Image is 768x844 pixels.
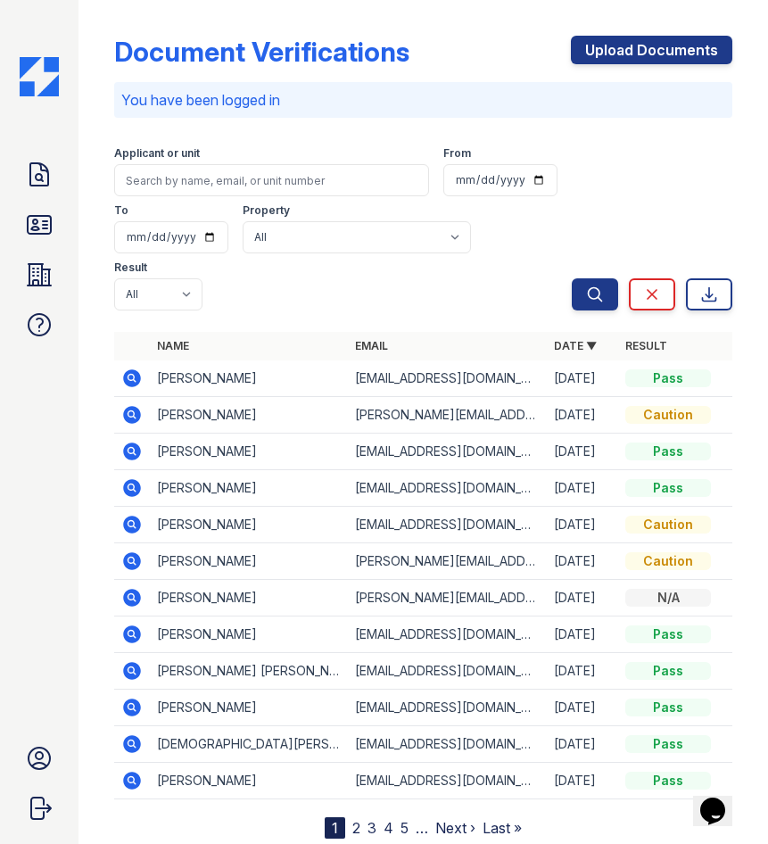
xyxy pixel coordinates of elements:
td: [DATE] [547,726,618,763]
td: [EMAIL_ADDRESS][DOMAIN_NAME] [348,726,547,763]
a: 2 [352,819,360,837]
td: [EMAIL_ADDRESS][DOMAIN_NAME] [348,653,547,690]
label: Property [243,203,290,218]
td: [DATE] [547,470,618,507]
td: [EMAIL_ADDRESS][DOMAIN_NAME] [348,507,547,543]
td: [EMAIL_ADDRESS][DOMAIN_NAME] [348,763,547,799]
div: Pass [625,443,711,460]
div: Pass [625,369,711,387]
td: [DATE] [547,763,618,799]
div: N/A [625,589,711,607]
div: Caution [625,406,711,424]
td: [DATE] [547,434,618,470]
td: [DEMOGRAPHIC_DATA][PERSON_NAME] [150,726,349,763]
div: Caution [625,516,711,534]
td: [PERSON_NAME] [150,763,349,799]
label: To [114,203,128,218]
td: [DATE] [547,580,618,616]
a: Last » [483,819,522,837]
label: Result [114,261,147,275]
div: Pass [625,625,711,643]
div: Document Verifications [114,36,409,68]
div: Pass [625,772,711,790]
label: Applicant or unit [114,146,200,161]
td: [EMAIL_ADDRESS][DOMAIN_NAME] [348,360,547,397]
a: 3 [367,819,376,837]
td: [PERSON_NAME] [150,434,349,470]
a: Date ▼ [554,339,597,352]
a: Next › [435,819,475,837]
td: [DATE] [547,397,618,434]
td: [DATE] [547,690,618,726]
td: [EMAIL_ADDRESS][DOMAIN_NAME] [348,690,547,726]
iframe: chat widget [693,773,750,826]
td: [DATE] [547,616,618,653]
td: [PERSON_NAME] [150,360,349,397]
td: [PERSON_NAME] [150,543,349,580]
td: [EMAIL_ADDRESS][DOMAIN_NAME] [348,616,547,653]
td: [DATE] [547,507,618,543]
div: Pass [625,699,711,716]
td: [PERSON_NAME] [150,507,349,543]
div: Pass [625,735,711,753]
td: [PERSON_NAME] [150,397,349,434]
a: Upload Documents [571,36,732,64]
a: 4 [384,819,393,837]
div: Pass [625,662,711,680]
span: … [416,817,428,839]
td: [PERSON_NAME][EMAIL_ADDRESS][DOMAIN_NAME] [348,397,547,434]
a: 5 [401,819,409,837]
p: You have been logged in [121,89,726,111]
a: Result [625,339,667,352]
div: Pass [625,479,711,497]
td: [DATE] [547,360,618,397]
a: Name [157,339,189,352]
div: 1 [325,817,345,839]
td: [PERSON_NAME] [150,580,349,616]
label: From [443,146,471,161]
td: [PERSON_NAME] [PERSON_NAME] [150,653,349,690]
input: Search by name, email, or unit number [114,164,430,196]
td: [DATE] [547,653,618,690]
td: [PERSON_NAME][EMAIL_ADDRESS][DOMAIN_NAME] [348,580,547,616]
td: [PERSON_NAME] [150,470,349,507]
td: [DATE] [547,543,618,580]
div: Caution [625,552,711,570]
td: [PERSON_NAME] [150,616,349,653]
td: [EMAIL_ADDRESS][DOMAIN_NAME] [348,470,547,507]
img: CE_Icon_Blue-c292c112584629df590d857e76928e9f676e5b41ef8f769ba2f05ee15b207248.png [20,57,59,96]
td: [EMAIL_ADDRESS][DOMAIN_NAME] [348,434,547,470]
a: Email [355,339,388,352]
td: [PERSON_NAME][EMAIL_ADDRESS][DOMAIN_NAME] [348,543,547,580]
td: [PERSON_NAME] [150,690,349,726]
